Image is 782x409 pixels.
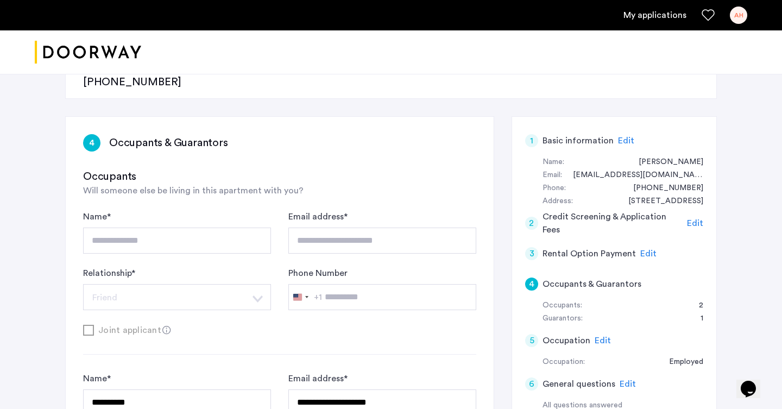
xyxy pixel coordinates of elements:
[525,134,538,147] div: 1
[525,278,538,291] div: 4
[543,356,585,369] div: Occupation:
[83,186,304,195] span: Will someone else be living in this apartment with you?
[83,74,181,90] div: [PHONE_NUMBER]
[543,169,562,182] div: Email:
[35,32,141,73] img: logo
[35,32,141,73] a: Cazamio logo
[620,380,636,388] span: Edit
[525,217,538,230] div: 2
[288,267,348,280] label: Phone Number
[690,312,703,325] div: 1
[83,372,111,385] label: Name *
[595,336,611,345] span: Edit
[525,377,538,391] div: 6
[658,356,703,369] div: Employed
[617,195,703,208] div: 110 Empire Boulevard Apt #3, #3
[543,134,614,147] h5: Basic information
[543,195,573,208] div: Address:
[109,135,228,150] h3: Occupants & Guarantors
[253,295,263,303] img: arrow
[288,372,348,385] label: Email address *
[622,182,703,195] div: +15016801201
[623,9,686,22] a: My application
[688,299,703,312] div: 2
[83,169,476,184] h3: Occupants
[562,169,703,182] div: avahorton01@gmail.com
[543,210,683,236] h5: Credit Screening & Application Fees
[543,312,583,325] div: Guarantors:
[83,134,100,152] div: 4
[245,284,271,310] button: Select option
[525,247,538,260] div: 3
[736,366,771,398] iframe: chat widget
[730,7,747,24] div: AH
[543,334,590,347] h5: Occupation
[525,334,538,347] div: 5
[83,267,135,280] label: Relationship *
[83,284,245,310] button: Select option
[543,299,582,312] div: Occupants:
[618,136,634,145] span: Edit
[288,210,348,223] label: Email address *
[543,247,636,260] h5: Rental Option Payment
[628,156,703,169] div: Ava Horton
[543,156,564,169] div: Name:
[83,210,111,223] label: Name *
[543,278,641,291] h5: Occupants & Guarantors
[543,377,615,391] h5: General questions
[289,285,322,310] button: Selected country
[314,291,322,304] div: +1
[702,9,715,22] a: Favorites
[543,182,566,195] div: Phone:
[640,249,657,258] span: Edit
[687,219,703,228] span: Edit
